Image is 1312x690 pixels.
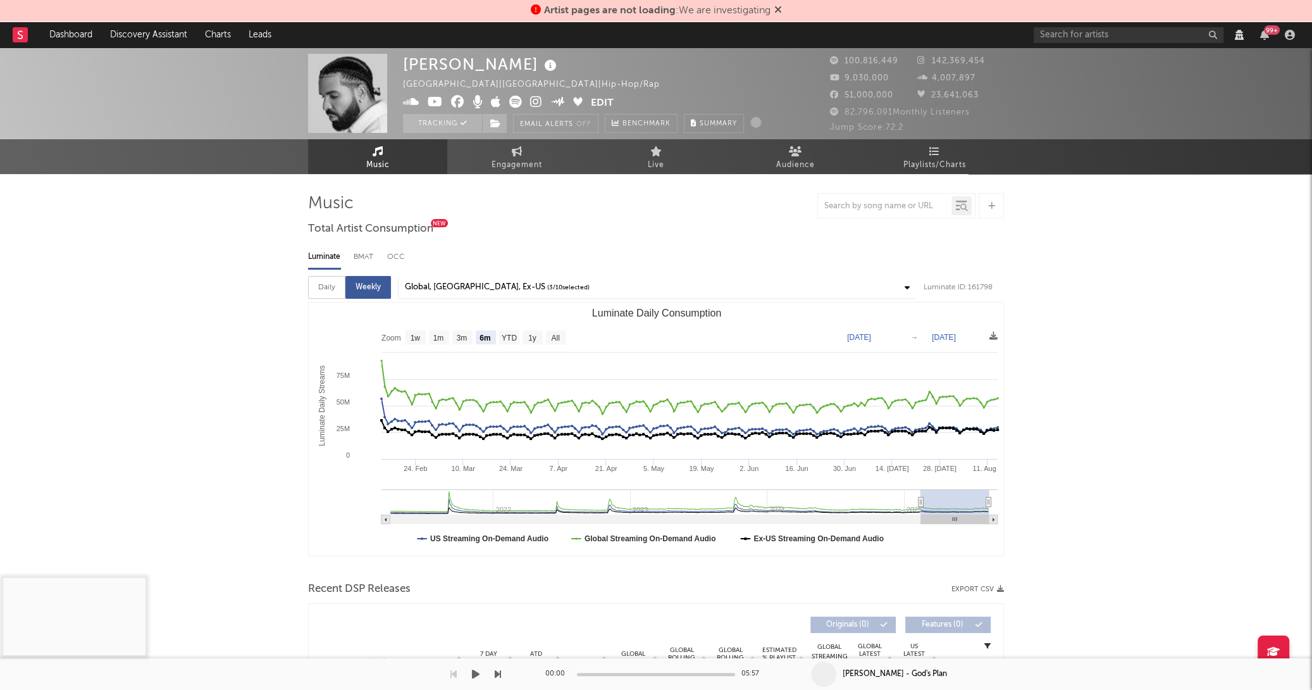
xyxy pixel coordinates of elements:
a: Engagement [447,139,586,174]
div: Weekly [345,276,391,299]
button: 99+ [1260,30,1269,40]
span: Dismiss [774,6,782,16]
span: ATD Spotify Plays [519,650,553,673]
text: Zoom [381,334,401,342]
text: Ex-US Streaming On-Demand Audio [753,534,884,543]
span: Audience [776,158,815,173]
span: Artist pages are not loading [544,6,676,16]
button: Edit [591,96,614,111]
span: Live [648,158,664,173]
span: Total Artist Consumption [308,222,433,237]
svg: Luminate Daily Consumption [309,303,1004,556]
text: 24. Mar [499,465,523,472]
text: 50M [337,398,350,406]
text: 5. May [643,465,665,472]
a: Live [586,139,726,174]
a: Discovery Assistant [101,22,196,47]
div: [PERSON_NAME] [403,54,560,75]
span: Music [366,158,390,173]
div: Luminate [308,246,341,268]
div: OCC [387,246,404,268]
text: 3m [457,334,467,342]
span: Global Rolling 7D Audio Streams [664,646,699,677]
span: Copyright [418,658,455,665]
div: 05:57 [741,667,767,682]
span: 7 Day Spotify Plays [472,650,505,673]
span: Jump Score: 72.2 [830,123,903,132]
input: Search for artists [1034,27,1223,43]
div: [PERSON_NAME] - God's Plan [843,668,947,680]
text: YTD [502,334,517,342]
text: Luminate Daily Consumption [592,308,722,318]
button: Features(0) [905,617,991,633]
text: Luminate Daily Streams [318,365,326,446]
text: 14. [DATE] [876,465,909,472]
span: Global ATD Audio Streams [616,650,650,673]
text: [DATE] [847,333,871,342]
div: New [431,219,448,227]
div: 99 + [1264,25,1280,35]
div: Luminate ID: 161798 [924,280,1004,295]
div: Daily [308,276,345,299]
div: Global Streaming Trend (Last 60D) [810,643,848,681]
text: 16. Jun [785,465,808,472]
a: Leads [240,22,280,47]
span: 51,000,000 [830,91,893,99]
span: Engagement [492,158,542,173]
iframe: Drake - God's Plan [3,578,145,655]
span: ( 3 / 10 selected) [547,280,590,295]
text: Global Streaming On-Demand Audio [585,534,716,543]
text: 0 [346,451,350,459]
span: 9,030,000 [830,74,889,82]
span: Global Rolling WoW % Chg [713,646,748,677]
text: 75M [337,372,350,379]
a: Audience [726,139,865,174]
text: 21. Apr [595,465,617,472]
input: Search by song name or URL [818,201,951,211]
text: 28. [DATE] [923,465,956,472]
text: 19. May [689,465,714,472]
em: Off [576,121,591,128]
text: 7. Apr [549,465,567,472]
text: 1w [411,334,421,342]
a: Dashboard [40,22,101,47]
text: 1m [433,334,444,342]
span: Summary [700,120,737,127]
div: BMAT [354,246,374,268]
div: Name [347,656,408,666]
span: : We are investigating [544,6,770,16]
span: 142,369,454 [917,57,985,65]
text: 25M [337,425,350,432]
text: All [551,334,559,342]
span: 82,796,091 Monthly Listeners [830,108,970,116]
text: 11. Aug [972,465,996,472]
a: Benchmark [605,114,678,133]
div: 00:00 [545,667,571,682]
span: Playlists/Charts [903,158,966,173]
span: Estimated % Playlist Streams Last Day [762,646,796,677]
button: Tracking [403,114,482,133]
span: 100,816,449 [830,57,898,65]
span: US Latest Day Audio Streams [899,643,929,681]
text: 2. Jun [740,465,758,472]
span: Originals ( 0 ) [819,621,877,629]
div: Global, [GEOGRAPHIC_DATA], Ex-US [405,280,545,295]
text: 10. Mar [452,465,476,472]
span: 4,007,897 [917,74,975,82]
text: [DATE] [932,333,956,342]
span: Features ( 0 ) [913,621,972,629]
span: Global Latest Day Audio Streams [855,643,885,681]
text: US Streaming On-Demand Audio [430,534,548,543]
a: Charts [196,22,240,47]
span: 23,641,063 [917,91,979,99]
button: Email AlertsOff [513,114,598,133]
span: Released [569,658,599,665]
div: [GEOGRAPHIC_DATA] | [GEOGRAPHIC_DATA] | Hip-Hop/Rap [403,77,689,92]
text: 24. Feb [404,465,427,472]
text: 30. Jun [833,465,856,472]
span: Recent DSP Releases [308,582,411,597]
a: Music [308,139,447,174]
text: → [910,333,918,342]
a: Playlists/Charts [865,139,1004,174]
text: 6m [480,334,490,342]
